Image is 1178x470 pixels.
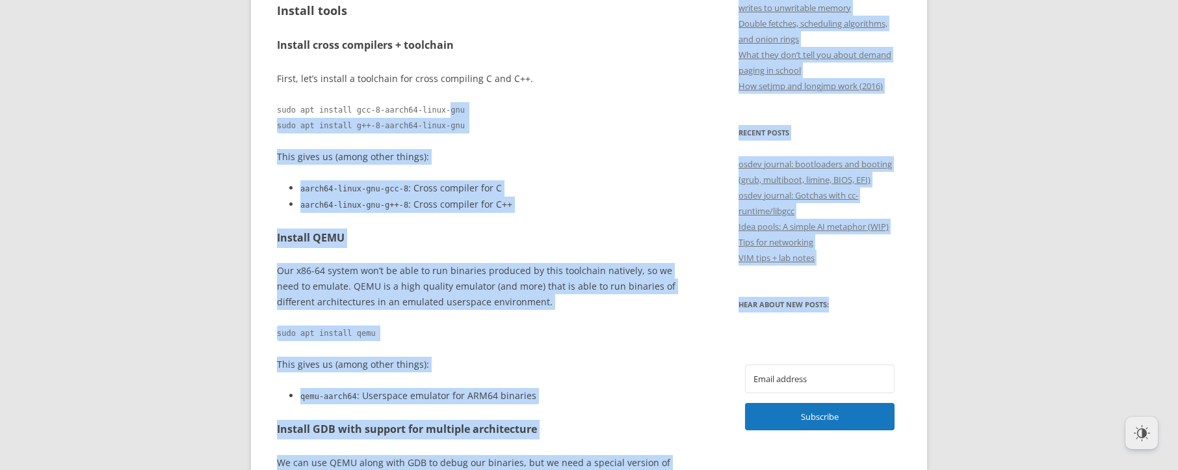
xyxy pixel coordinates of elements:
[277,149,683,165] p: This gives us (among other things):
[300,388,683,404] li: : Userspace emulator for ARM64 binaries
[739,158,892,186] a: osdev journal: bootloaders and booting (grub, multiboot, limine, BIOS, EFI)
[300,184,408,193] code: aarch64-linux-gnu-gcc-8
[277,263,683,310] p: Our x86-64 system won’t be able to run binaries produced by this toolchain natively, so we need t...
[277,102,683,133] code: sudo apt install gcc-8-aarch64-linux-gnu sudo apt install g++-8-aarch64-linux-gnu
[300,180,683,197] li: : Cross compiler for C
[277,420,683,439] h3: Install GDB with support for multiple architecture
[739,221,889,232] a: Idea pools: A simple AI metaphor (WIP)
[739,18,887,45] a: Double fetches, scheduling algorithms, and onion rings
[300,197,683,213] li: : Cross compiler for C++
[739,297,901,312] h3: Hear about new posts:
[277,71,683,87] p: First, let’s install a toolchain for cross compiling C and C++.
[300,200,408,210] code: aarch64-linux-gnu-g++-8
[745,365,895,393] input: Email address
[277,325,683,341] code: sudo apt install qemu
[739,125,901,141] h3: Recent Posts
[739,80,883,92] a: How setjmp and longjmp work (2016)
[739,49,891,76] a: What they don’t tell you about demand paging in school
[277,1,683,20] h2: Install tools
[739,252,815,264] a: VIM tips + lab notes
[300,392,357,401] code: qemu-aarch64
[739,236,813,248] a: Tips for networking
[277,228,683,248] h3: Install QEMU
[277,357,683,372] p: This gives us (among other things):
[745,403,895,430] button: Subscribe
[277,36,683,55] h3: Install cross compilers + toolchain
[739,189,858,217] a: osdev journal: Gotchas with cc-runtime/libgcc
